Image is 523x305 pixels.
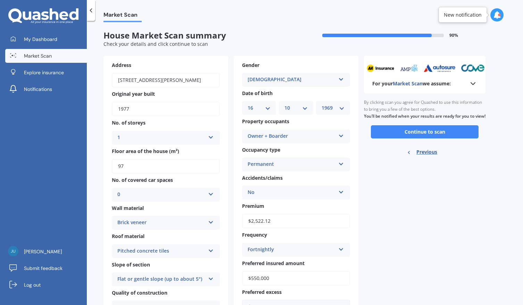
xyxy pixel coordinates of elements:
div: Pitched concrete tiles [117,247,205,255]
span: Preferred excess [242,289,282,295]
span: Check your details and click continue to scan [103,41,208,47]
div: Flat or gentle slope (up to about 5°) [117,275,205,283]
div: Fortnightly [248,246,335,254]
span: Market Scan [24,52,52,59]
a: Log out [5,278,87,292]
span: Submit feedback [24,265,63,272]
span: Address [112,62,131,68]
div: Permanent [248,160,335,169]
span: Log out [24,281,41,288]
div: No [248,188,335,197]
input: Enter premium [242,214,350,228]
span: Preferred insured amount [242,260,305,266]
span: House Market Scan summary [103,31,294,41]
div: 0 [117,190,205,199]
span: Previous [416,147,437,157]
b: For your we assume: [372,80,451,87]
span: Roof material [112,233,144,240]
div: 1 [117,134,205,142]
span: Slope of section [112,261,150,268]
div: Owner + Boarder [248,132,335,141]
div: Brick veneer [117,219,205,227]
button: Continue to scan [371,125,479,138]
span: Market Scan [103,11,142,21]
a: My Dashboard [5,32,87,46]
input: Enter floor area [112,159,220,173]
div: New notification [444,11,482,18]
a: Submit feedback [5,261,87,275]
span: Accidents/claims [242,175,283,181]
span: My Dashboard [24,36,57,43]
span: Wall material [112,205,144,211]
img: aa_sm.webp [365,64,392,72]
img: amp_sm.png [397,64,416,72]
a: [PERSON_NAME] [5,245,87,259]
span: No. of covered car spaces [112,177,173,183]
div: By clicking scan you agree for Quashed to use this information to bring you a few of the best opt... [364,93,485,125]
img: 5a021d5360f8c25fe422510cb610bbe0 [8,246,18,256]
span: [PERSON_NAME] [24,248,62,255]
span: Original year built [112,91,155,97]
span: Frequency [242,232,267,238]
span: Notifications [24,86,52,93]
span: Quality of construction [112,289,167,296]
span: No. of storeys [112,120,146,126]
div: [DEMOGRAPHIC_DATA] [248,76,335,84]
span: Floor area of the house (m²) [112,148,179,154]
span: Date of birth [242,90,273,96]
span: Market Scan [393,80,423,87]
span: Explore insurance [24,69,64,76]
span: Premium [242,203,264,209]
a: Explore insurance [5,66,87,79]
b: You’ll be notified when your results are ready for you to view! [364,113,485,119]
span: Property occupants [242,118,289,125]
img: cove_sm.webp [459,64,483,72]
span: 90 % [449,33,458,38]
a: Notifications [5,82,87,96]
span: Gender [242,62,259,68]
img: autosure_sm.webp [422,64,454,72]
span: Occupancy type [242,146,280,153]
a: Market Scan [5,49,87,63]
